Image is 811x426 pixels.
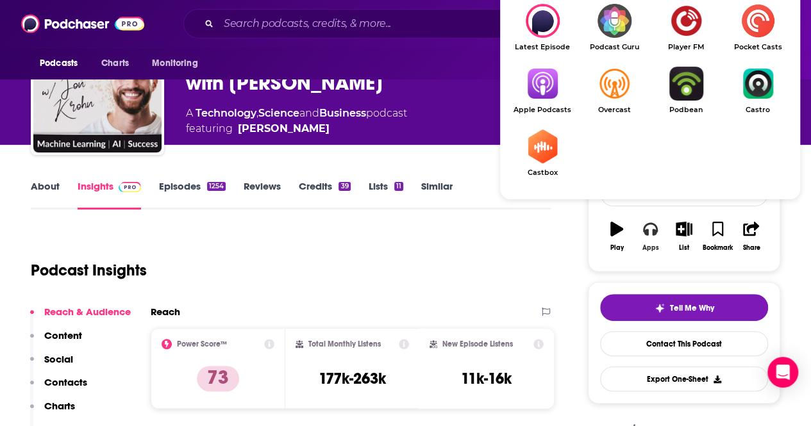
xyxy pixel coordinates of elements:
[196,107,256,119] a: Technology
[31,261,147,280] h1: Podcast Insights
[421,180,453,209] a: Similar
[742,244,760,252] div: Share
[655,303,665,313] img: tell me why sparkle
[308,340,381,348] h2: Total Monthly Listens
[30,306,131,329] button: Reach & Audience
[44,353,73,365] p: Social
[319,369,386,388] h3: 177k-263k
[33,24,162,152] img: Super Data Science: ML & AI Podcast with Jon Krohn
[207,182,226,191] div: 1254
[667,213,701,259] button: List
[610,244,624,252] div: Play
[30,376,87,400] button: Contacts
[442,340,513,348] h2: New Episode Listens
[44,306,131,318] p: Reach & Audience
[703,244,733,252] div: Bookmark
[578,43,650,51] span: Podcast Guru
[152,54,197,72] span: Monitoring
[186,121,407,136] span: featuring
[44,329,82,341] p: Content
[40,54,78,72] span: Podcasts
[151,306,180,318] h2: Reach
[600,213,633,259] button: Play
[299,180,350,209] a: Credits39
[701,213,734,259] button: Bookmark
[506,168,578,177] span: Castbox
[722,43,794,51] span: Pocket Casts
[101,54,129,72] span: Charts
[650,43,722,51] span: Player FM
[186,106,407,136] div: A podcast
[578,106,650,114] span: Overcast
[183,9,665,38] div: Search podcasts, credits, & more...
[177,340,227,348] h2: Power Score™
[369,180,403,209] a: Lists11
[31,51,94,76] button: open menu
[506,106,578,114] span: Apple Podcasts
[78,180,141,209] a: InsightsPodchaser Pro
[578,67,650,114] a: OvercastOvercast
[219,13,549,34] input: Search podcasts, credits, & more...
[506,43,578,51] span: Latest Episode
[506,129,578,177] a: CastboxCastbox
[93,51,137,76] a: Charts
[650,67,722,114] a: PodbeanPodbean
[394,182,403,191] div: 11
[339,182,350,191] div: 39
[44,400,75,412] p: Charts
[30,329,82,353] button: Content
[650,106,722,114] span: Podbean
[679,244,689,252] div: List
[506,4,578,51] div: Super Data Science: ML & AI Podcast with Jon Krohn on Latest Episode
[30,400,75,423] button: Charts
[642,244,659,252] div: Apps
[600,366,768,391] button: Export One-Sheet
[650,4,722,51] a: Player FMPlayer FM
[600,294,768,321] button: tell me why sparkleTell Me Why
[244,180,281,209] a: Reviews
[31,180,60,209] a: About
[238,121,330,136] a: Jon Krohn
[722,4,794,51] a: Pocket CastsPocket Casts
[21,12,144,36] img: Podchaser - Follow, Share and Rate Podcasts
[256,107,258,119] span: ,
[258,107,299,119] a: Science
[197,366,239,391] p: 73
[506,67,578,114] a: Apple PodcastsApple Podcasts
[159,180,226,209] a: Episodes1254
[461,369,512,388] h3: 11k-16k
[633,213,667,259] button: Apps
[600,331,768,356] a: Contact This Podcast
[143,51,214,76] button: open menu
[30,353,73,377] button: Social
[578,4,650,51] a: Podcast GuruPodcast Guru
[319,107,366,119] a: Business
[119,182,141,192] img: Podchaser Pro
[767,357,798,388] div: Open Intercom Messenger
[722,67,794,114] a: CastroCastro
[670,303,714,313] span: Tell Me Why
[735,213,768,259] button: Share
[299,107,319,119] span: and
[722,106,794,114] span: Castro
[44,376,87,388] p: Contacts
